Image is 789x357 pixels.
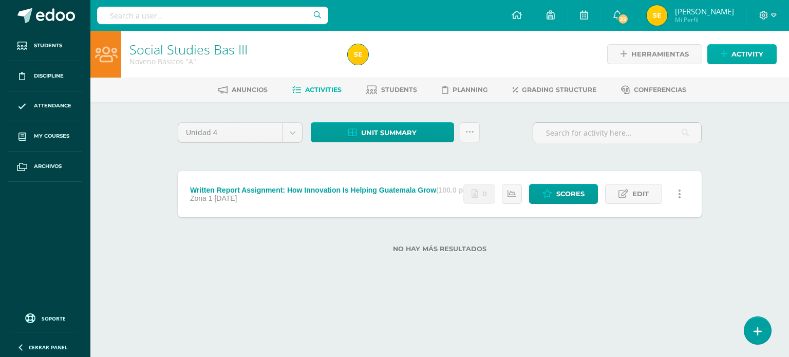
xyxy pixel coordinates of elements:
[381,86,417,93] span: Students
[631,45,689,64] span: Herramientas
[8,121,82,152] a: My courses
[190,194,213,202] span: Zona 1
[218,82,268,98] a: Anuncios
[731,45,763,64] span: Activity
[214,194,237,202] span: [DATE]
[442,82,488,98] a: Planning
[292,82,342,98] a: Activities
[29,344,68,351] span: Cerrar panel
[453,86,488,93] span: Planning
[305,86,342,93] span: Activities
[8,91,82,122] a: Attendance
[129,57,335,66] div: Noveno Básicos 'A'
[34,72,64,80] span: Discipline
[34,42,62,50] span: Students
[178,245,702,253] label: No hay más resultados
[34,162,62,171] span: Archivos
[12,311,78,325] a: Soporte
[8,152,82,182] a: Archivos
[513,82,596,98] a: Grading structure
[707,44,777,64] a: Activity
[617,13,629,25] span: 22
[8,61,82,91] a: Discipline
[632,184,649,203] span: Edit
[186,123,275,142] span: Unidad 4
[361,123,417,142] span: Unit summary
[436,186,472,194] strong: (100.0 pts)
[533,123,701,143] input: Search for activity here…
[647,5,667,26] img: 4e9def19cc85b7c337b3cd984476dcf2.png
[556,184,585,203] span: Scores
[129,42,335,57] h1: Social Studies Bas III
[621,82,686,98] a: Conferencias
[190,186,472,194] div: Written Report Assignment: How Innovation Is Helping Guatemala Grow
[366,82,417,98] a: Students
[42,315,66,322] span: Soporte
[8,31,82,61] a: Students
[129,41,248,58] a: Social Studies Bas III
[675,6,734,16] span: [PERSON_NAME]
[232,86,268,93] span: Anuncios
[607,44,702,64] a: Herramientas
[348,44,368,65] img: 4e9def19cc85b7c337b3cd984476dcf2.png
[675,15,734,24] span: Mi Perfil
[463,184,495,204] a: No se han realizado entregas
[34,102,71,110] span: Attendance
[482,184,487,203] span: 0
[97,7,328,24] input: Search a user…
[522,86,596,93] span: Grading structure
[311,122,454,142] a: Unit summary
[34,132,69,140] span: My courses
[178,123,302,142] a: Unidad 4
[529,184,598,204] a: Scores
[634,86,686,93] span: Conferencias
